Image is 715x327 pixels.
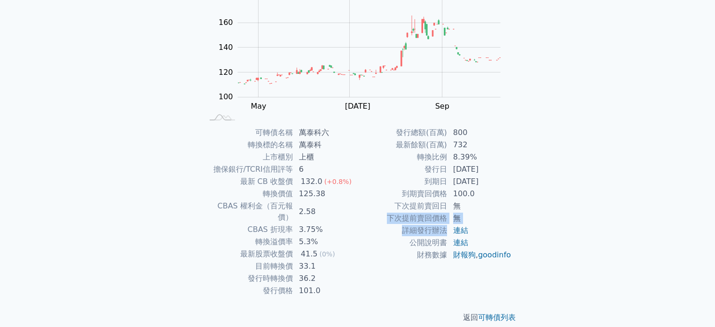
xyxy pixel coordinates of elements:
[435,102,449,111] tspan: Sep
[299,176,324,187] div: 132.0
[324,178,352,185] span: (+0.8%)
[293,139,358,151] td: 萬泰科
[358,139,448,151] td: 最新餘額(百萬)
[358,188,448,200] td: 到期賣回價格
[204,188,293,200] td: 轉換價值
[448,200,512,212] td: 無
[293,223,358,236] td: 3.75%
[251,102,266,111] tspan: May
[453,238,468,247] a: 連結
[448,127,512,139] td: 800
[219,92,233,101] tspan: 100
[358,151,448,163] td: 轉換比例
[358,212,448,224] td: 下次提前賣回價格
[204,200,293,223] td: CBAS 權利金（百元報價）
[204,175,293,188] td: 最新 CB 收盤價
[204,127,293,139] td: 可轉債名稱
[299,248,320,260] div: 41.5
[358,224,448,237] td: 詳細發行辦法
[293,163,358,175] td: 6
[478,313,516,322] a: 可轉債列表
[668,282,715,327] div: 聊天小工具
[204,260,293,272] td: 目前轉換價
[358,127,448,139] td: 發行總額(百萬)
[448,212,512,224] td: 無
[204,236,293,248] td: 轉換溢價率
[358,249,448,261] td: 財務數據
[293,127,358,139] td: 萬泰科六
[448,163,512,175] td: [DATE]
[668,282,715,327] iframe: Chat Widget
[293,200,358,223] td: 2.58
[345,102,370,111] tspan: [DATE]
[358,175,448,188] td: 到期日
[219,68,233,77] tspan: 120
[192,312,523,323] p: 返回
[358,200,448,212] td: 下次提前賣回日
[358,163,448,175] td: 發行日
[204,223,293,236] td: CBAS 折現率
[293,272,358,285] td: 36.2
[448,188,512,200] td: 100.0
[448,175,512,188] td: [DATE]
[478,250,511,259] a: goodinfo
[204,272,293,285] td: 發行時轉換價
[448,151,512,163] td: 8.39%
[293,151,358,163] td: 上櫃
[453,226,468,235] a: 連結
[448,249,512,261] td: ,
[204,163,293,175] td: 擔保銀行/TCRI信用評等
[293,285,358,297] td: 101.0
[204,139,293,151] td: 轉換標的名稱
[453,250,476,259] a: 財報狗
[319,250,335,258] span: (0%)
[204,151,293,163] td: 上市櫃別
[293,260,358,272] td: 33.1
[219,43,233,52] tspan: 140
[293,236,358,248] td: 5.3%
[204,285,293,297] td: 發行價格
[293,188,358,200] td: 125.38
[448,139,512,151] td: 732
[204,248,293,260] td: 最新股票收盤價
[358,237,448,249] td: 公開說明書
[219,18,233,27] tspan: 160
